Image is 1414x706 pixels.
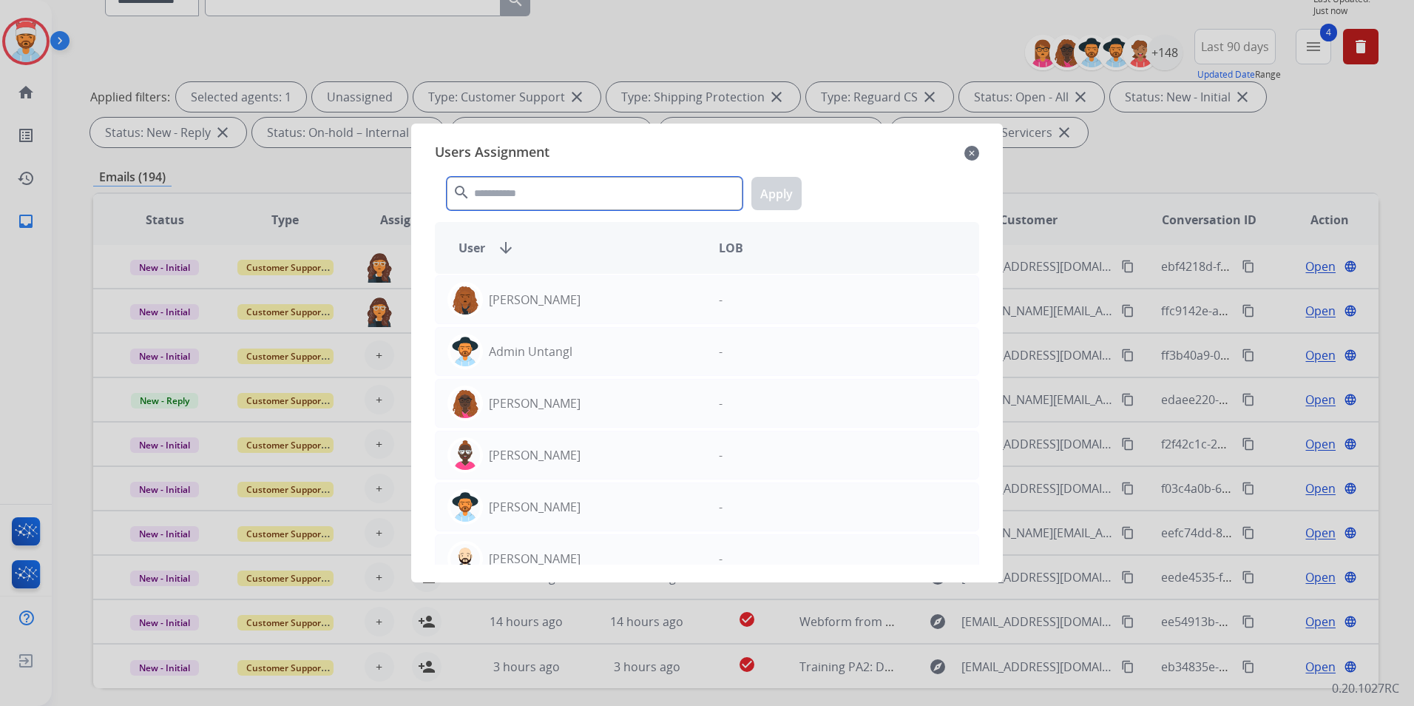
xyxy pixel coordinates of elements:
[489,446,581,464] p: [PERSON_NAME]
[719,343,723,360] p: -
[719,291,723,309] p: -
[719,239,743,257] span: LOB
[719,446,723,464] p: -
[497,239,515,257] mat-icon: arrow_downward
[489,291,581,309] p: [PERSON_NAME]
[489,550,581,568] p: [PERSON_NAME]
[489,498,581,516] p: [PERSON_NAME]
[719,498,723,516] p: -
[447,239,707,257] div: User
[964,144,979,162] mat-icon: close
[435,141,549,165] span: Users Assignment
[453,184,470,201] mat-icon: search
[719,550,723,568] p: -
[751,177,802,210] button: Apply
[489,343,572,360] p: Admin Untangl
[489,394,581,412] p: [PERSON_NAME]
[719,394,723,412] p: -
